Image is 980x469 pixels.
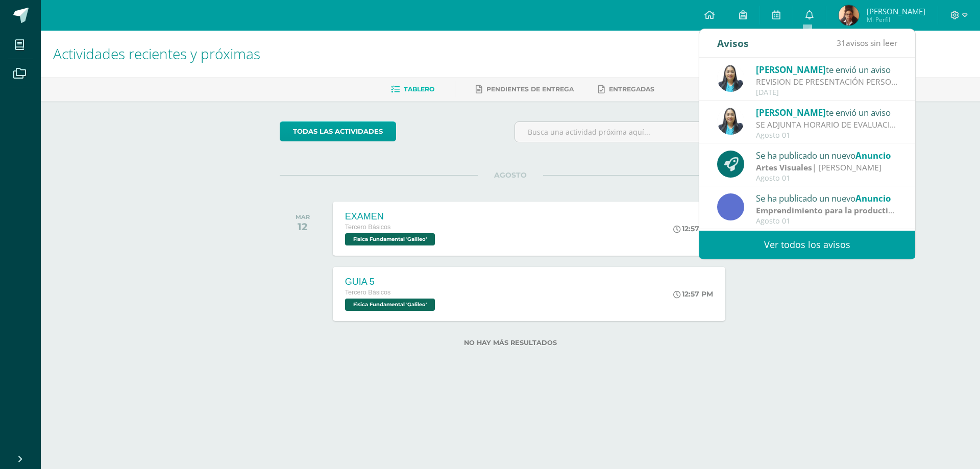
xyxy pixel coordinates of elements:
div: | [PERSON_NAME] [756,205,898,216]
div: [DATE] [756,88,898,97]
span: [PERSON_NAME] [756,107,826,118]
span: Fìsica Fundamental 'Galileo' [345,299,435,311]
span: [PERSON_NAME] [867,6,925,16]
span: Fìsica Fundamental 'Galileo' [345,233,435,245]
div: REVISION DE PRESENTACIÓN PERSONAL: Saludos Cordiales Les recordamos que estamos en evaluaciones d... [756,76,898,88]
a: Entregadas [598,81,654,97]
span: Anuncio [855,192,891,204]
span: Entregadas [609,85,654,93]
strong: Artes Visuales [756,162,812,173]
img: 49168807a2b8cca0ef2119beca2bd5ad.png [717,108,744,135]
a: todas las Actividades [280,121,396,141]
div: Agosto 01 [756,174,898,183]
div: 12 [296,220,310,233]
span: Anuncio [855,150,891,161]
span: avisos sin leer [837,37,897,48]
span: Actividades recientes y próximas [53,44,260,63]
div: Agosto 01 [756,217,898,226]
div: te envió un aviso [756,106,898,119]
div: EXAMEN [345,211,437,222]
span: 31 [837,37,846,48]
strong: Emprendimiento para la productividad [756,205,910,216]
div: GUIA 5 [345,277,437,287]
img: 3a6ce4f768a7b1eafc7f18269d90ebb8.png [839,5,859,26]
div: | [PERSON_NAME] [756,162,898,174]
div: MAR [296,213,310,220]
input: Busca una actividad próxima aquí... [515,122,741,142]
span: Tercero Básicos [345,224,391,231]
div: 12:57 PM [673,224,713,233]
div: Se ha publicado un nuevo [756,149,898,162]
span: Tablero [404,85,434,93]
span: [PERSON_NAME] [756,64,826,76]
img: 49168807a2b8cca0ef2119beca2bd5ad.png [717,65,744,92]
div: Agosto 01 [756,131,898,140]
div: SE ADJUNTA HORARIO DE EVALUACIONES: Saludos cordiales, se adjunta horario de evaluaciones para la... [756,119,898,131]
label: No hay más resultados [280,339,742,347]
div: Se ha publicado un nuevo [756,191,898,205]
div: 12:57 PM [673,289,713,299]
span: Mi Perfil [867,15,925,24]
a: Pendientes de entrega [476,81,574,97]
a: Tablero [391,81,434,97]
span: Pendientes de entrega [486,85,574,93]
div: Avisos [717,29,749,57]
span: AGOSTO [478,170,543,180]
div: te envió un aviso [756,63,898,76]
span: Tercero Básicos [345,289,391,296]
a: Ver todos los avisos [699,231,915,259]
